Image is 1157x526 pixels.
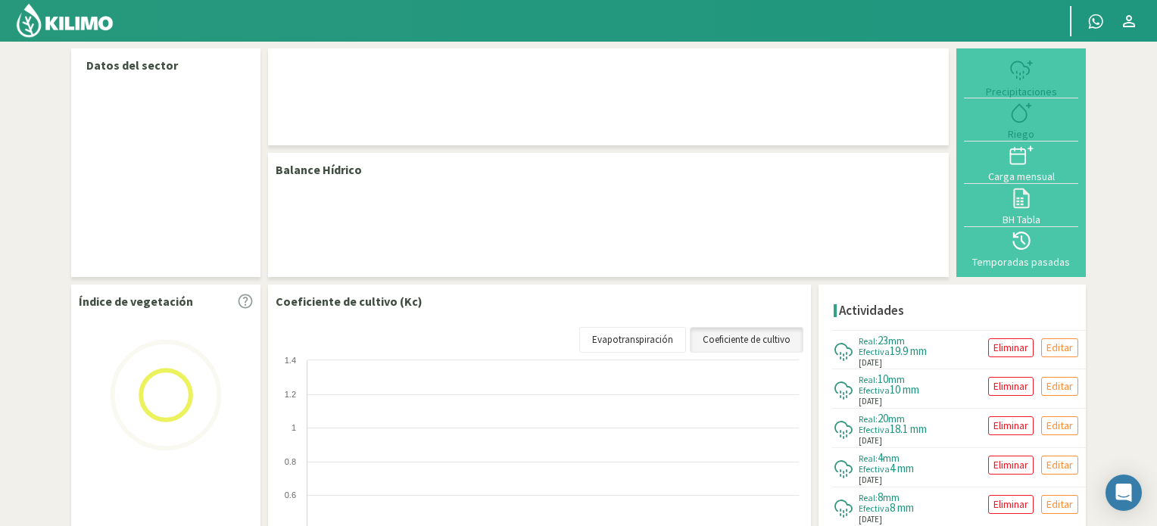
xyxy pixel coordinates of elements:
span: 8 [878,490,883,504]
p: Eliminar [993,496,1028,513]
span: [DATE] [859,474,882,487]
span: Real: [859,335,878,347]
text: 0.8 [285,457,296,466]
span: [DATE] [859,356,882,369]
div: Carga mensual [968,171,1074,182]
span: 20 [878,411,888,425]
span: 19.9 mm [890,344,927,358]
img: Loading... [90,319,242,471]
span: 10 mm [890,382,919,397]
button: Editar [1041,416,1078,435]
span: 18.1 mm [890,422,927,436]
span: Efectiva [859,424,890,435]
span: 4 [878,450,883,465]
div: Precipitaciones [968,86,1074,97]
span: 23 [878,333,888,347]
span: mm [883,490,900,504]
span: 8 mm [890,500,914,515]
a: Coeficiente de cultivo [690,327,803,353]
a: Evapotranspiración [579,327,686,353]
span: 4 mm [890,461,914,475]
button: Precipitaciones [964,56,1078,98]
p: Editar [1046,496,1073,513]
button: Riego [964,98,1078,141]
p: Editar [1046,417,1073,434]
button: Eliminar [988,416,1034,435]
div: BH Tabla [968,214,1074,225]
div: Riego [968,129,1074,139]
span: [DATE] [859,513,882,526]
p: Eliminar [993,417,1028,434]
div: Open Intercom Messenger [1106,475,1142,511]
p: Balance Hídrico [276,160,362,179]
span: [DATE] [859,434,882,447]
span: Real: [859,492,878,503]
button: Editar [1041,377,1078,396]
span: 10 [878,372,888,386]
span: Real: [859,453,878,464]
button: Temporadas pasadas [964,227,1078,269]
p: Índice de vegetación [79,292,193,310]
text: 1.4 [285,356,296,365]
button: Carga mensual [964,142,1078,184]
span: mm [888,334,905,347]
p: Editar [1046,339,1073,356]
span: Efectiva [859,463,890,475]
span: Efectiva [859,346,890,357]
span: Real: [859,374,878,385]
button: Editar [1041,495,1078,514]
text: 0.6 [285,490,296,500]
button: BH Tabla [964,184,1078,226]
button: Eliminar [988,377,1034,396]
span: Efectiva [859,384,890,396]
p: Eliminar [993,456,1028,474]
span: Efectiva [859,503,890,514]
text: 1 [292,423,296,432]
button: Eliminar [988,456,1034,475]
span: Real: [859,413,878,425]
text: 1.2 [285,390,296,399]
p: Editar [1046,378,1073,395]
p: Datos del sector [86,56,245,74]
span: mm [888,372,905,386]
p: Eliminar [993,378,1028,395]
p: Eliminar [993,339,1028,356]
span: [DATE] [859,395,882,408]
div: Temporadas pasadas [968,257,1074,267]
button: Editar [1041,456,1078,475]
span: mm [888,412,905,425]
p: Editar [1046,456,1073,474]
span: mm [883,451,900,465]
button: Eliminar [988,338,1034,357]
button: Eliminar [988,495,1034,514]
h4: Actividades [839,303,904,318]
button: Editar [1041,338,1078,357]
p: Coeficiente de cultivo (Kc) [276,292,423,310]
img: Kilimo [15,2,114,39]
